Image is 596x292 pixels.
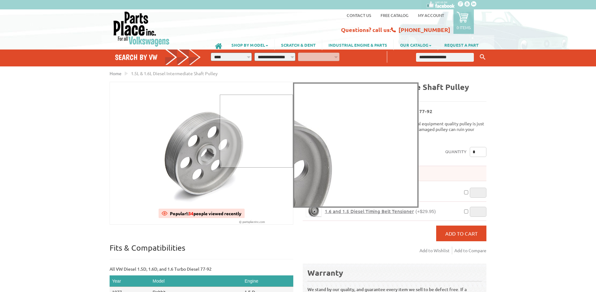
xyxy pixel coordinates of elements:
[420,247,452,254] a: Add to Wishlist
[394,39,438,50] a: OUR CATALOG
[478,52,487,62] button: Keyword Search
[110,266,293,272] p: All VW Diesel 1.5D, 1.6D, and 1.6 Turbo Diesel 77-92
[381,13,409,18] a: Free Catalog
[418,13,444,18] a: My Account
[110,275,150,287] th: Year
[110,82,293,224] img: 1.5L & 1.6L Diesel Intermediate Shaft Pulley
[110,70,122,76] a: Home
[306,205,322,217] a: 1.6 and 1.5 Diesel Timing Belt Tensioner
[436,226,486,241] button: Add to Cart
[110,243,293,259] p: Fits & Compatibilities
[453,9,474,34] a: 0 items
[275,39,322,50] a: SCRATCH & DENT
[307,268,482,278] div: Warranty
[347,13,371,18] a: Contact us
[325,208,414,214] span: 1.6 and 1.5 Diesel Timing Belt Tensioner
[415,209,436,214] span: (+$29.95)
[131,70,218,76] span: 1.5L & 1.6L Diesel Intermediate Shaft Pulley
[325,208,436,214] a: 1.6 and 1.5 Diesel Timing Belt Tensioner(+$29.95)
[225,39,274,50] a: SHOP BY MODEL
[445,147,467,157] label: Quantity
[306,205,321,217] img: 1.6 and 1.5 Diesel Timing Belt Tensioner
[322,39,393,50] a: INDUSTRIAL ENGINE & PARTS
[150,275,242,287] th: Model
[438,39,485,50] a: REQUEST A PART
[115,53,201,62] h4: Search by VW
[242,275,293,287] th: Engine
[457,25,471,30] p: 0 items
[113,11,170,47] img: Parts Place Inc!
[445,230,478,237] span: Add to Cart
[303,82,469,92] b: 1.5L & 1.6L Diesel Intermediate Shaft Pulley
[454,247,486,254] a: Add to Compare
